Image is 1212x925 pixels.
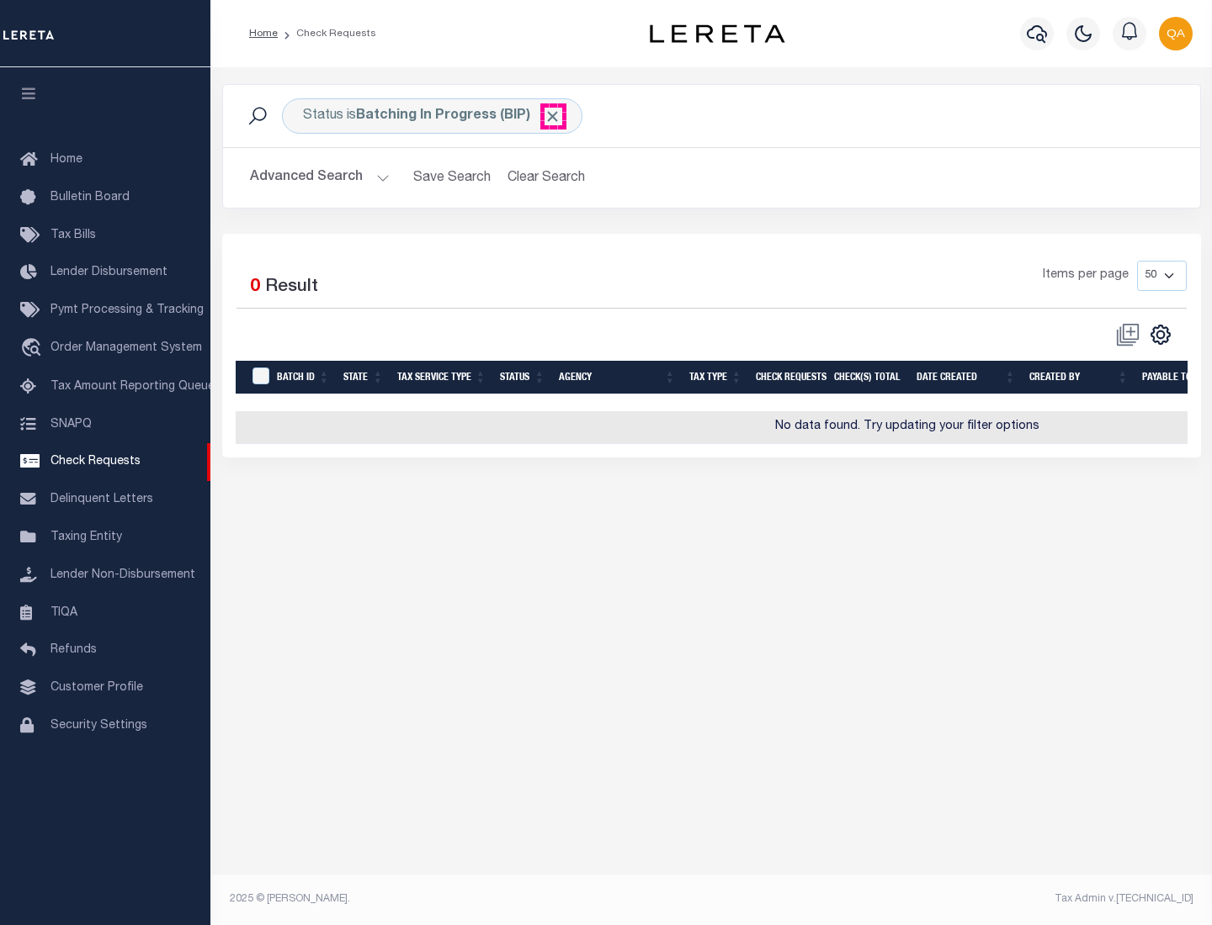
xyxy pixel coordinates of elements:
[20,338,47,360] i: travel_explore
[724,891,1193,906] div: Tax Admin v.[TECHNICAL_ID]
[249,29,278,39] a: Home
[50,456,141,468] span: Check Requests
[50,531,122,543] span: Taxing Entity
[265,274,318,301] label: Result
[1023,361,1135,395] th: Created By: activate to sort column ascending
[50,644,97,656] span: Refunds
[50,154,82,166] span: Home
[391,361,493,395] th: Tax Service Type: activate to sort column ascending
[1159,17,1193,50] img: svg+xml;base64,PHN2ZyB4bWxucz0iaHR0cDovL3d3dy53My5vcmcvMjAwMC9zdmciIHBvaW50ZXItZXZlbnRzPSJub25lIi...
[50,494,153,505] span: Delinquent Letters
[403,161,501,194] button: Save Search
[356,109,561,123] b: Batching In Progress (BIP)
[827,361,910,395] th: Check(s) Total
[552,361,683,395] th: Agency: activate to sort column ascending
[1043,267,1129,285] span: Items per page
[493,361,552,395] th: Status: activate to sort column ascending
[544,108,561,125] span: Click to Remove
[749,361,827,395] th: Check Requests
[270,361,337,395] th: Batch Id: activate to sort column ascending
[250,161,390,194] button: Advanced Search
[50,192,130,203] span: Bulletin Board
[50,267,167,278] span: Lender Disbursement
[910,361,1023,395] th: Date Created: activate to sort column ascending
[50,230,96,241] span: Tax Bills
[683,361,749,395] th: Tax Type: activate to sort column ascending
[278,26,376,41] li: Check Requests
[650,24,784,43] img: logo-dark.svg
[50,304,204,316] span: Pymt Processing & Tracking
[337,361,391,395] th: State: activate to sort column ascending
[217,891,712,906] div: 2025 © [PERSON_NAME].
[50,342,202,354] span: Order Management System
[50,720,147,732] span: Security Settings
[50,381,215,393] span: Tax Amount Reporting Queue
[50,682,143,694] span: Customer Profile
[50,418,92,430] span: SNAPQ
[50,569,195,581] span: Lender Non-Disbursement
[501,161,593,194] button: Clear Search
[50,606,77,618] span: TIQA
[250,278,260,296] span: 0
[282,98,582,134] div: Status is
